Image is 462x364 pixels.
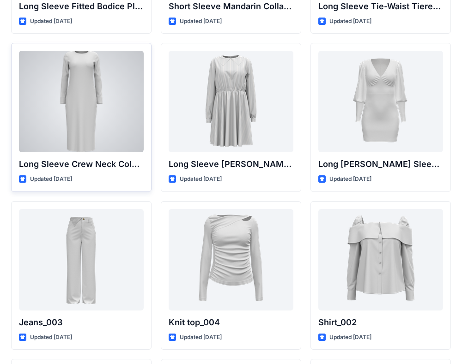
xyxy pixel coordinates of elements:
p: Updated [DATE] [329,174,371,184]
a: Long Sleeve Crew Neck Column Dress [19,51,144,152]
p: Updated [DATE] [329,17,371,26]
p: Updated [DATE] [30,174,72,184]
p: Updated [DATE] [180,333,222,342]
a: Shirt_002 [318,209,443,310]
p: Updated [DATE] [30,333,72,342]
p: Long Sleeve [PERSON_NAME] Collar Gathered Waist Dress [169,158,293,171]
a: Long Bishop Sleeve Ruched Mini Dress [318,51,443,152]
a: Jeans_003 [19,209,144,310]
p: Long [PERSON_NAME] Sleeve Ruched Mini Dress [318,158,443,171]
p: Updated [DATE] [180,174,222,184]
a: Long Sleeve Peter Pan Collar Gathered Waist Dress [169,51,293,152]
a: Knit top_004 [169,209,293,310]
p: Updated [DATE] [329,333,371,342]
p: Shirt_002 [318,316,443,329]
p: Long Sleeve Crew Neck Column Dress [19,158,144,171]
p: Updated [DATE] [30,17,72,26]
p: Updated [DATE] [180,17,222,26]
p: Knit top_004 [169,316,293,329]
p: Jeans_003 [19,316,144,329]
